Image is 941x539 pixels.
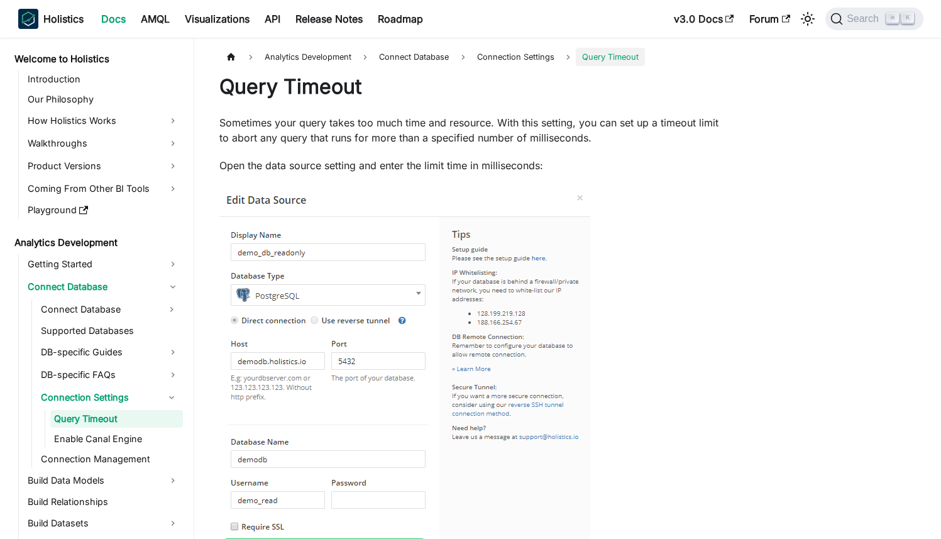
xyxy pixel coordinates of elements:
a: Release Notes [288,9,370,29]
a: Getting Started [24,254,183,274]
a: Query Timeout [50,410,183,428]
a: Connect Database [24,277,183,297]
a: v3.0 Docs [666,9,742,29]
kbd: K [901,13,914,24]
a: Welcome to Holistics [11,50,183,68]
a: Connection Management [37,450,183,468]
button: Expand sidebar category 'Connect Database' [160,299,183,320]
a: Build Datasets [24,513,183,533]
a: Connection Settings [37,387,160,408]
a: Docs [94,9,133,29]
button: Collapse sidebar category 'Connection Settings' [160,387,183,408]
a: Supported Databases [37,322,183,340]
a: Visualizations [177,9,257,29]
a: HolisticsHolistics [18,9,84,29]
a: API [257,9,288,29]
a: AMQL [133,9,177,29]
a: Our Philosophy [24,91,183,108]
a: Home page [219,48,243,66]
nav: Breadcrumbs [219,48,725,66]
a: Connection Settings [471,48,561,66]
p: Open the data source setting and enter the limit time in milliseconds: [219,158,725,173]
a: How Holistics Works [24,111,183,131]
a: DB-specific Guides [37,342,183,362]
a: Walkthroughs [24,133,183,153]
span: Connect Database [373,48,455,66]
a: Build Relationships [24,493,183,511]
a: Playground [24,201,183,219]
a: Coming From Other BI Tools [24,179,183,199]
a: Product Versions [24,156,183,176]
h1: Query Timeout [219,74,725,99]
img: Holistics [18,9,38,29]
a: Connect Database [37,299,160,320]
button: Search (Command+K) [825,8,923,30]
span: Analytics Development [258,48,358,66]
b: Holistics [43,11,84,26]
a: Enable Canal Engine [50,430,183,448]
a: Analytics Development [11,234,183,252]
a: DB-specific FAQs [37,365,183,385]
span: Query Timeout [576,48,645,66]
a: Build Data Models [24,470,183,491]
button: Switch between dark and light mode (currently light mode) [798,9,818,29]
span: Search [843,13,886,25]
a: Roadmap [370,9,431,29]
p: Sometimes your query takes too much time and resource. With this setting, you can set up a timeou... [219,115,725,145]
nav: Docs sidebar [6,38,194,539]
a: Introduction [24,70,183,88]
span: Connection Settings [477,52,554,62]
kbd: ⌘ [886,13,899,24]
a: Forum [742,9,798,29]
